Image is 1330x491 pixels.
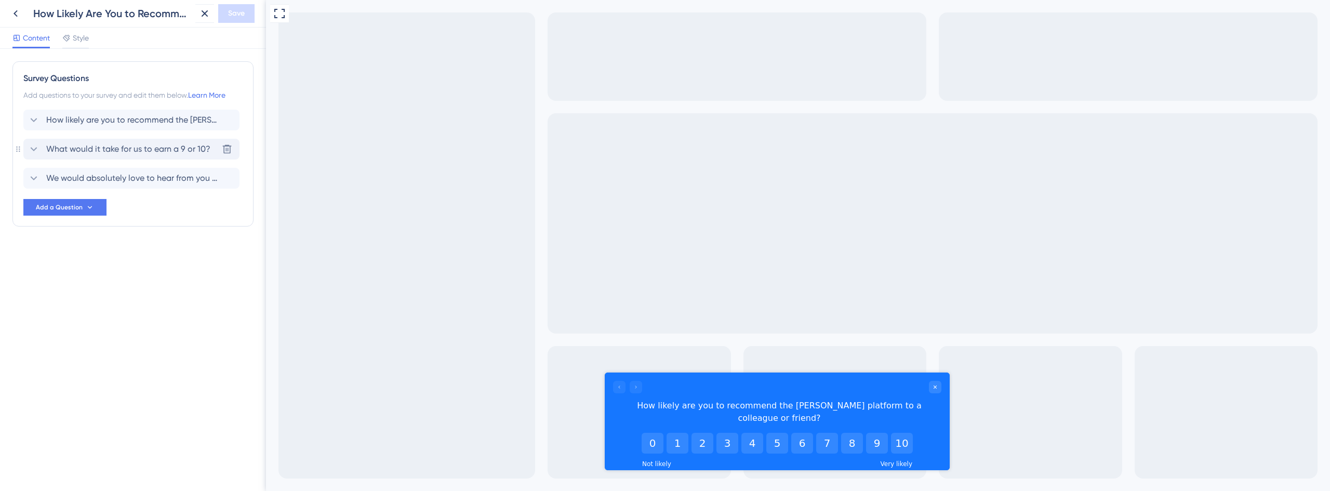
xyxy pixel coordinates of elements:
[23,89,243,101] div: Add questions to your survey and edit them below.
[33,6,191,21] div: How Likely Are You to Recommend [PERSON_NAME]?
[36,203,83,211] span: Add a Question
[339,373,684,470] iframe: UserGuiding Survey
[23,32,50,44] span: Content
[188,91,225,99] a: Learn More
[46,114,218,126] span: How likely are you to recommend the [PERSON_NAME] platform to a colleague or friend?
[46,143,210,155] span: What would it take for us to earn a 9 or 10?
[23,199,107,216] button: Add a Question
[73,32,89,44] span: Style
[228,7,245,20] span: Save
[46,172,218,184] span: We would absolutely love to hear from you about your experience with our service.
[218,4,255,23] button: Save
[23,72,243,85] div: Survey Questions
